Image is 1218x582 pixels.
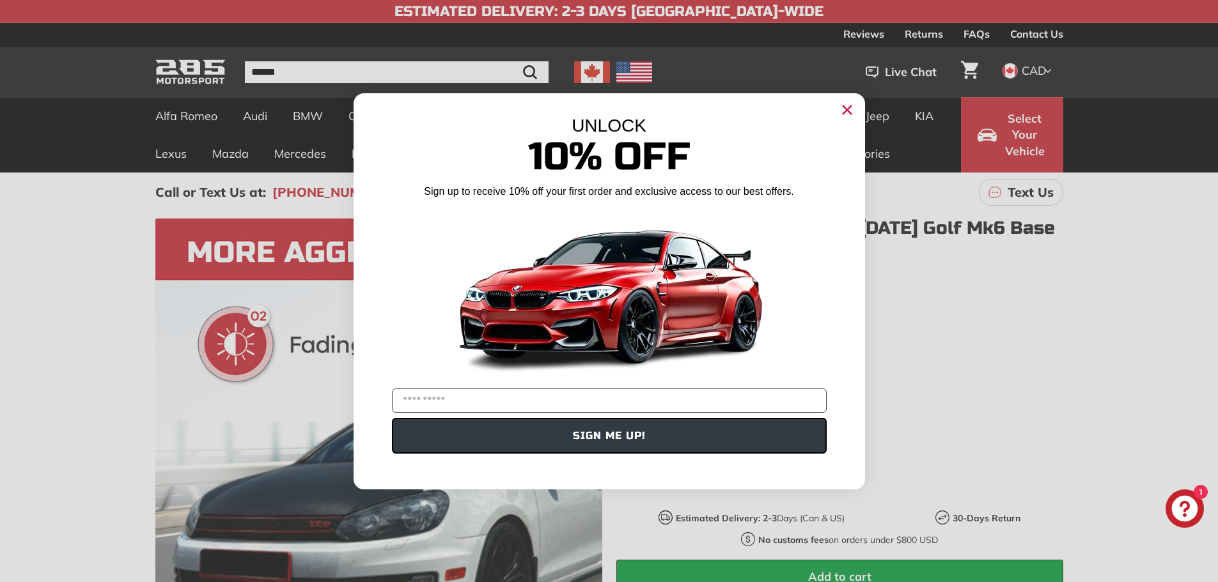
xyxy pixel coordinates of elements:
[392,418,827,454] button: SIGN ME UP!
[449,204,769,383] img: Banner showing BMW 4 Series Body kit
[528,134,691,180] span: 10% Off
[424,186,793,197] span: Sign up to receive 10% off your first order and exclusive access to our best offers.
[392,388,827,413] input: YOUR EMAIL
[572,116,646,135] span: UNLOCK
[837,100,857,120] button: Close dialog
[1162,489,1208,531] inbox-online-store-chat: Shopify online store chat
